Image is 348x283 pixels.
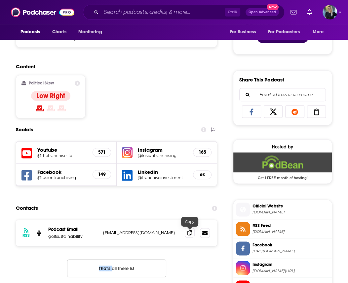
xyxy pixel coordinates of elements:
a: @fusionfranchising [37,175,87,180]
button: Nothing here. [67,259,166,277]
span: For Podcasters [268,27,300,37]
h5: Instagram [138,147,188,153]
div: Hosted by [233,144,332,150]
span: Instagram [252,262,329,267]
div: Copy [181,217,198,227]
a: Podbean Deal: Get 1 FREE month of hosting! [233,152,332,179]
span: Get 1 FREE month of hosting! [233,172,332,180]
a: RSS Feed[DOMAIN_NAME] [236,222,329,236]
span: More [313,27,324,37]
button: Open AdvancedNew [246,8,279,16]
p: golfsustainability [48,234,98,239]
span: feed.podbean.com [252,229,329,234]
span: Logged in as ChelseaKershaw [323,5,337,19]
a: @franchiseinvestmentexpert [138,175,188,180]
span: Official Website [252,203,329,209]
a: @fusionfranchising [138,153,188,158]
span: Podcasts [20,27,40,37]
a: Charts [48,26,70,38]
div: Search followers [239,88,326,101]
span: For Business [230,27,256,37]
h3: Share This Podcast [239,77,284,83]
a: Instagram[DOMAIN_NAME][URL] [236,261,329,275]
span: Higher Education [77,35,117,41]
h5: 149 [98,172,105,177]
p: Podcast Email [48,227,98,232]
span: Ctrl K [225,8,240,16]
a: Share on X/Twitter [264,105,283,118]
button: open menu [74,26,110,38]
button: open menu [264,26,309,38]
img: User Profile [323,5,337,19]
a: @thefranchiselife [37,153,87,158]
span: Facebook [252,242,329,248]
span: RSS Feed [252,223,329,229]
button: open menu [225,26,264,38]
span: Mostly [63,35,77,41]
span: https://www.facebook.com/fusionfranchising [252,249,329,254]
button: open menu [308,26,332,38]
h3: RSS [22,233,30,238]
h2: Content [16,63,212,70]
h5: LinkedIn [138,169,188,175]
h2: Contacts [16,202,38,214]
a: Show notifications dropdown [288,7,299,18]
button: Show profile menu [323,5,337,19]
a: Official Website[DOMAIN_NAME] [236,203,329,216]
h5: 6k [199,172,206,177]
span: New [267,4,279,10]
h2: Socials [16,123,33,136]
h4: Low Right [36,92,65,100]
img: Podchaser - Follow, Share and Rate Podcasts [11,6,74,18]
span: Charts [52,27,66,37]
h3: Education Level [21,36,60,40]
a: Share on Reddit [285,105,304,118]
span: Open Advanced [249,11,276,14]
a: Copy Link [307,105,326,118]
h5: 571 [98,149,105,155]
input: Email address or username... [245,88,320,101]
h5: Facebook [37,169,87,175]
a: Share on Facebook [242,105,261,118]
span: cloud9promotionsllc.podbean.com [252,210,329,215]
h5: Youtube [37,147,87,153]
img: iconImage [122,147,133,158]
img: Podbean Deal: Get 1 FREE month of hosting! [233,152,332,172]
h2: Political Skew [29,81,54,85]
a: Facebook[URL][DOMAIN_NAME] [236,241,329,255]
h5: 165 [199,149,206,155]
span: Monitoring [78,27,102,37]
span: instagram.com/fusionfranchising [252,268,329,273]
input: Search podcasts, credits, & more... [101,7,225,17]
a: Show notifications dropdown [304,7,315,18]
div: Search podcasts, credits, & more... [83,5,285,20]
button: open menu [16,26,49,38]
p: [EMAIL_ADDRESS][DOMAIN_NAME] [103,230,179,236]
